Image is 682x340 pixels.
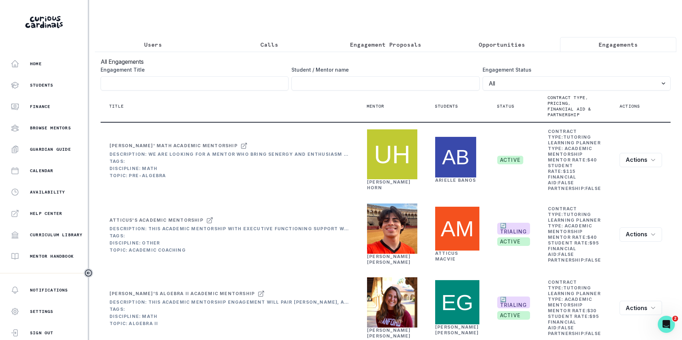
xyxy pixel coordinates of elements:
span: active [497,156,523,164]
div: Atticus's Academic Mentorship [110,217,203,223]
iframe: Intercom live chat [658,316,675,333]
a: [PERSON_NAME] [PERSON_NAME] [367,328,411,339]
b: false [558,325,574,330]
b: $ 95 [589,240,599,246]
div: Tags: [110,233,349,239]
b: $ 30 [587,308,597,313]
td: Contract Type: Learning Planner Type: Mentor Rate: Student Rate: Financial Aid: Partnership: [548,279,602,337]
div: Tags: [110,159,349,164]
p: Guardian Guide [30,146,71,152]
p: Settings [30,309,54,314]
p: Notifications [30,287,68,293]
div: Topic: Algebra II [110,321,349,326]
b: $ 40 [587,235,597,240]
p: Engagements [599,40,638,49]
b: tutoring [563,212,591,217]
p: Help Center [30,211,62,216]
b: Academic Mentorship [548,146,592,157]
b: false [585,331,601,336]
td: Contract Type: Learning Planner Type: Mentor Rate: Student Rate: Financial Aid: Partnership: [548,128,602,192]
label: Engagement Status [483,66,666,73]
b: false [558,252,574,257]
div: Tags: [110,306,349,312]
p: Finance [30,104,50,109]
button: row menu [620,227,662,242]
label: Engagement Title [101,66,284,73]
p: Availability [30,189,65,195]
span: 🔄 TRIALING [497,223,530,235]
div: Description: This Academic Mentorship engagement will pair [PERSON_NAME], a competitive junior st... [110,299,349,305]
b: $ 115 [563,169,576,174]
div: [PERSON_NAME]'s Algebra II Academic Mentorship [110,291,255,297]
p: Calls [260,40,278,49]
a: Atticus MacVie [435,251,458,262]
p: Mentor Handbook [30,253,74,259]
p: Calendar [30,168,54,174]
b: tutoring [563,134,591,140]
b: false [585,257,601,263]
span: active [497,237,530,246]
b: tutoring [563,285,591,290]
h3: All Engagements [101,57,671,66]
p: Students [435,103,458,109]
p: Opportunities [479,40,525,49]
span: 2 [672,316,678,321]
button: row menu [620,301,662,315]
p: Users [144,40,162,49]
b: $ 95 [589,314,599,319]
div: Topic: Pre-Algebra [110,173,349,179]
p: Curriculum Library [30,232,83,238]
a: Arielle Banos [435,177,476,183]
div: Discipline: Other [110,240,349,246]
p: Browse Mentors [30,125,71,131]
div: [PERSON_NAME]' Math Academic Mentorship [110,143,238,149]
b: $ 40 [587,157,597,163]
div: Topic: Academic Coaching [110,247,349,253]
p: Actions [620,103,640,109]
td: Contract Type: Learning Planner Type: Mentor Rate: Student Rate: Financial Aid: Partnership: [548,206,602,263]
div: Discipline: Math [110,314,349,319]
span: active [497,311,530,320]
p: Status [497,103,514,109]
p: Students [30,82,54,88]
b: Academic Mentorship [548,223,592,234]
div: Description: We are looking for a mentor who bring senergy and enthusiasm as well as consistency ... [110,151,349,157]
span: 🔄 TRIALING [497,297,530,309]
p: Home [30,61,42,67]
a: [PERSON_NAME] [PERSON_NAME] [435,324,479,335]
p: Mentor [367,103,384,109]
a: [PERSON_NAME] [PERSON_NAME] [367,254,411,265]
div: Discipline: Math [110,166,349,171]
b: false [558,180,574,185]
button: row menu [620,153,662,167]
p: Title [109,103,124,109]
label: Student / Mentor name [291,66,475,73]
div: Description: This Academic Mentorship with Executive Functioning support will pair [PERSON_NAME],... [110,226,349,232]
a: [PERSON_NAME] Horn [367,179,411,190]
b: Academic Mentorship [548,297,592,308]
p: Engagement Proposals [350,40,421,49]
p: Sign Out [30,330,54,336]
b: false [585,186,601,191]
button: Toggle sidebar [84,268,93,278]
img: Curious Cardinals Logo [25,16,63,28]
p: Contract type, pricing, financial aid & partnership [548,95,594,118]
